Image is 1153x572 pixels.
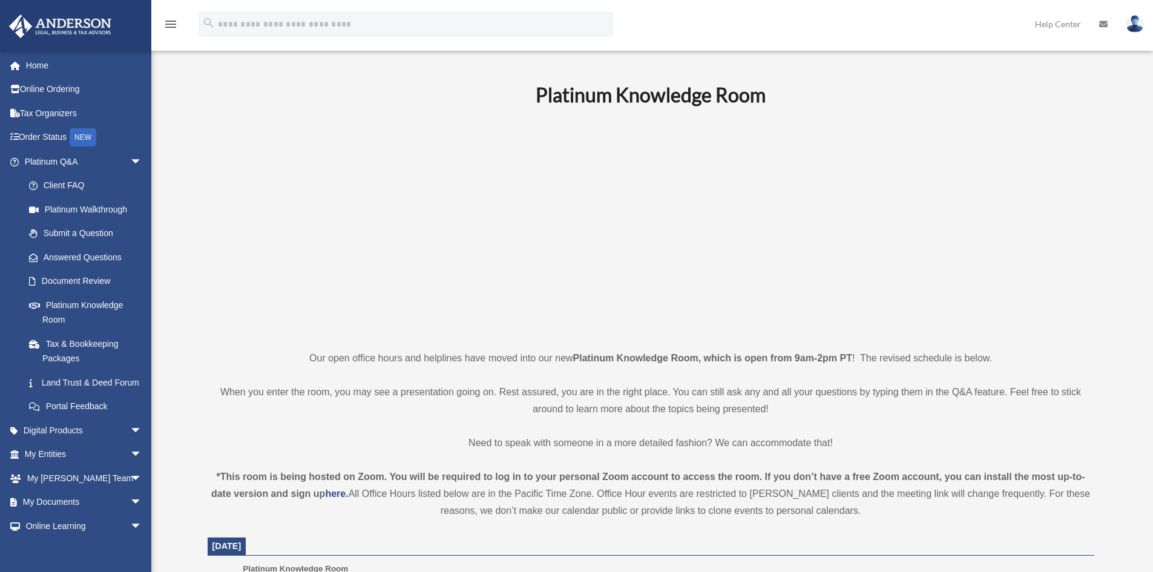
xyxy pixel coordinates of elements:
a: Portal Feedback [17,395,160,419]
p: When you enter the room, you may see a presentation going on. Rest assured, you are in the right ... [208,384,1094,418]
span: arrow_drop_down [130,442,154,467]
i: menu [163,17,178,31]
a: Platinum Walkthrough [17,197,160,222]
img: Anderson Advisors Platinum Portal [5,15,115,38]
a: Platinum Q&Aarrow_drop_down [8,150,160,174]
div: All Office Hours listed below are in the Pacific Time Zone. Office Hour events are restricted to ... [208,468,1094,519]
a: My Documentsarrow_drop_down [8,490,160,514]
a: Submit a Question [17,222,160,246]
b: Platinum Knowledge Room [536,83,766,107]
span: [DATE] [212,541,241,551]
a: Order StatusNEW [8,125,160,150]
a: Answered Questions [17,245,160,269]
iframe: 231110_Toby_KnowledgeRoom [469,123,832,327]
a: Land Trust & Deed Forum [17,370,160,395]
strong: *This room is being hosted on Zoom. You will be required to log in to your personal Zoom account ... [211,472,1085,499]
strong: . [346,488,348,499]
span: arrow_drop_down [130,466,154,491]
a: Online Learningarrow_drop_down [8,514,160,538]
strong: Platinum Knowledge Room, which is open from 9am-2pm PT [573,353,852,363]
a: Home [8,53,160,77]
a: My Entitiesarrow_drop_down [8,442,160,467]
a: menu [163,21,178,31]
a: Online Ordering [8,77,160,102]
a: My [PERSON_NAME] Teamarrow_drop_down [8,466,160,490]
a: Document Review [17,269,160,294]
span: arrow_drop_down [130,150,154,174]
span: arrow_drop_down [130,490,154,515]
i: search [202,16,215,30]
span: arrow_drop_down [130,418,154,443]
a: Tax Organizers [8,101,160,125]
p: Need to speak with someone in a more detailed fashion? We can accommodate that! [208,435,1094,452]
a: here [325,488,346,499]
a: Platinum Knowledge Room [17,293,154,332]
a: Digital Productsarrow_drop_down [8,418,160,442]
span: arrow_drop_down [130,514,154,539]
div: NEW [70,128,96,146]
img: User Pic [1126,15,1144,33]
p: Our open office hours and helplines have moved into our new ! The revised schedule is below. [208,350,1094,367]
a: Tax & Bookkeeping Packages [17,332,160,370]
a: Client FAQ [17,174,160,198]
